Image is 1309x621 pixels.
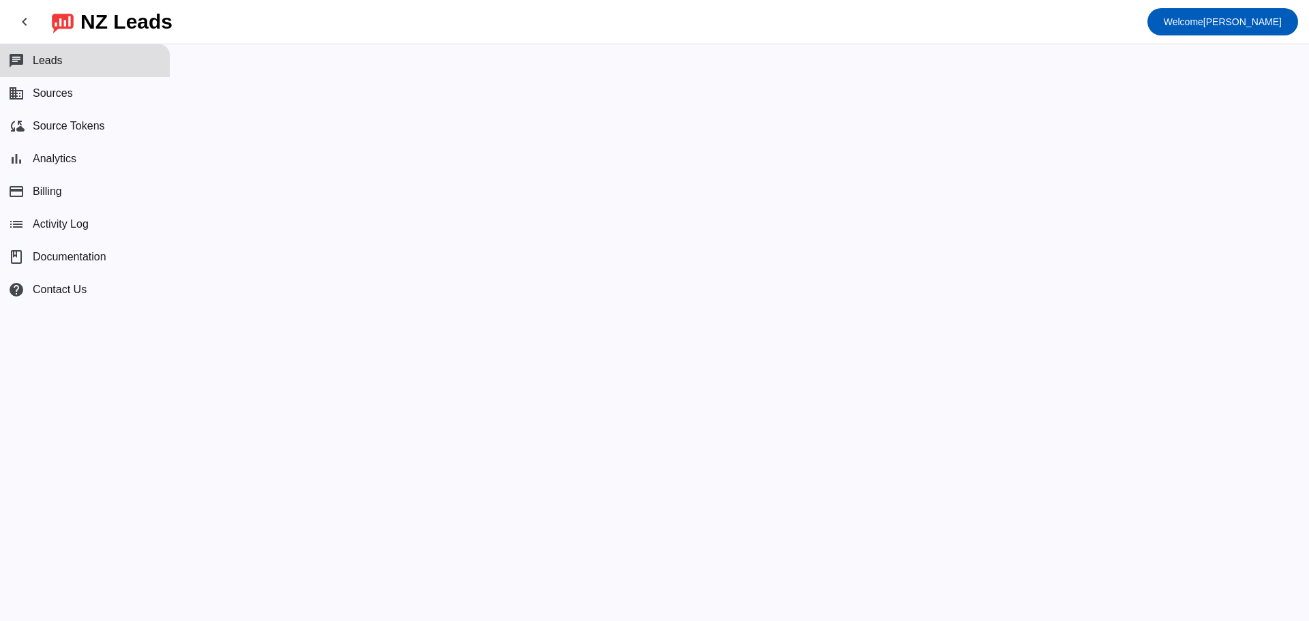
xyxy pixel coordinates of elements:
[1164,12,1282,31] span: [PERSON_NAME]
[33,87,73,100] span: Sources
[33,218,89,230] span: Activity Log
[33,185,62,198] span: Billing
[8,183,25,200] mat-icon: payment
[33,284,87,296] span: Contact Us
[8,118,25,134] mat-icon: cloud_sync
[1147,8,1298,35] button: Welcome[PERSON_NAME]
[8,282,25,298] mat-icon: help
[8,85,25,102] mat-icon: business
[33,55,63,67] span: Leads
[8,216,25,232] mat-icon: list
[52,10,74,33] img: logo
[33,251,106,263] span: Documentation
[16,14,33,30] mat-icon: chevron_left
[8,249,25,265] span: book
[1164,16,1203,27] span: Welcome
[33,153,76,165] span: Analytics
[80,12,172,31] div: NZ Leads
[8,52,25,69] mat-icon: chat
[8,151,25,167] mat-icon: bar_chart
[33,120,105,132] span: Source Tokens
